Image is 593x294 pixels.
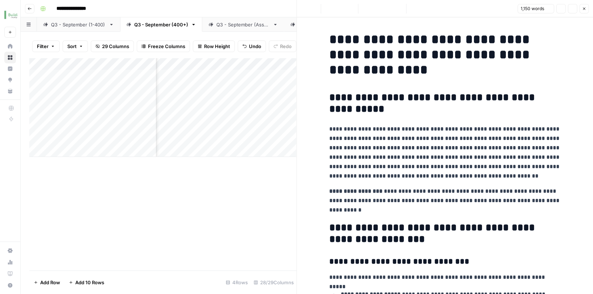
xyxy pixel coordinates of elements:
a: Your Data [4,85,16,97]
button: Add Row [29,277,64,288]
span: Row Height [204,43,230,50]
button: 1,150 words [517,4,554,13]
a: Home [4,41,16,52]
button: Row Height [193,41,235,52]
div: Q3 - September (400+) [134,21,188,28]
a: Browse [4,52,16,63]
span: Undo [249,43,261,50]
button: Workspace: Buildium [4,6,16,24]
span: Add Row [40,279,60,286]
button: Help + Support [4,280,16,291]
button: Freeze Columns [137,41,190,52]
button: Redo [269,41,296,52]
div: Q3 - September (Assn.) [216,21,270,28]
button: Undo [238,41,266,52]
span: Add 10 Rows [75,279,104,286]
a: Insights [4,63,16,74]
span: 29 Columns [102,43,129,50]
button: Sort [63,41,88,52]
span: 1,150 words [521,5,544,12]
div: 4 Rows [223,277,251,288]
img: Buildium Logo [4,8,17,21]
button: Add 10 Rows [64,277,109,288]
a: Opportunities [4,74,16,86]
button: Filter [32,41,60,52]
div: Q3 - September (1-400) [51,21,106,28]
div: 28/29 Columns [251,277,297,288]
a: Usage [4,256,16,268]
a: Q3 - September (1-400) [37,17,120,32]
a: [deprecated] Q3 - September [284,17,380,32]
a: Settings [4,245,16,256]
button: 29 Columns [91,41,134,52]
span: Filter [37,43,48,50]
a: Learning Hub [4,268,16,280]
span: Sort [67,43,77,50]
a: Q3 - September (400+) [120,17,202,32]
span: Freeze Columns [148,43,185,50]
a: Q3 - September (Assn.) [202,17,284,32]
span: Redo [280,43,292,50]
